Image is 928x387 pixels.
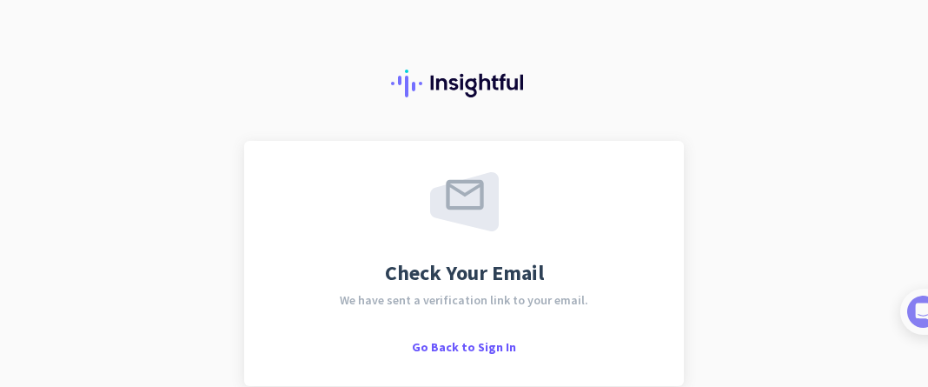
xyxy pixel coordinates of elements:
span: We have sent a verification link to your email. [340,294,588,306]
img: Insightful [391,70,537,97]
img: email-sent [430,172,499,231]
span: Check Your Email [385,263,544,284]
span: Go Back to Sign In [412,339,516,355]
